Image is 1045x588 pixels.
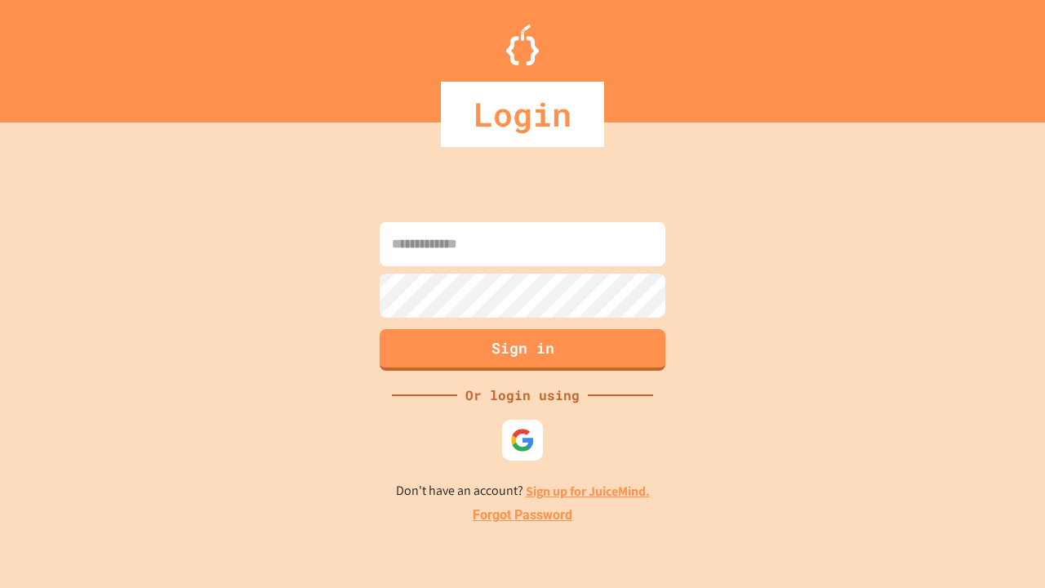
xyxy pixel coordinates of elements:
[526,483,650,500] a: Sign up for JuiceMind.
[380,329,665,371] button: Sign in
[473,506,572,525] a: Forgot Password
[457,385,588,405] div: Or login using
[510,428,535,452] img: google-icon.svg
[506,24,539,65] img: Logo.svg
[441,82,604,147] div: Login
[396,481,650,501] p: Don't have an account?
